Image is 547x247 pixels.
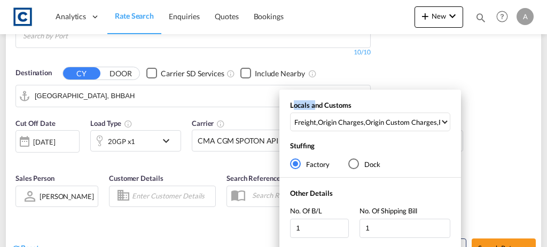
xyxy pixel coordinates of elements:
[290,141,315,150] span: Stuffing
[294,117,440,127] span: , , ,
[439,117,486,127] div: Pickup Charges
[290,189,333,197] span: Other Details
[290,158,330,169] md-radio-button: Factory
[360,206,417,215] span: No. Of Shipping Bill
[290,113,450,131] md-select: Select Locals and Customs: Freight, Origin Charges, Origin Custom Charges, Pickup Charges
[348,158,380,169] md-radio-button: Dock
[294,117,316,127] div: Freight
[290,219,349,238] input: No. Of B/L
[290,101,351,109] span: Locals and Customs
[365,117,437,127] div: Origin Custom Charges
[318,117,364,127] div: Origin Charges
[290,206,322,215] span: No. Of B/L
[360,219,450,238] input: No. Of Shipping Bill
